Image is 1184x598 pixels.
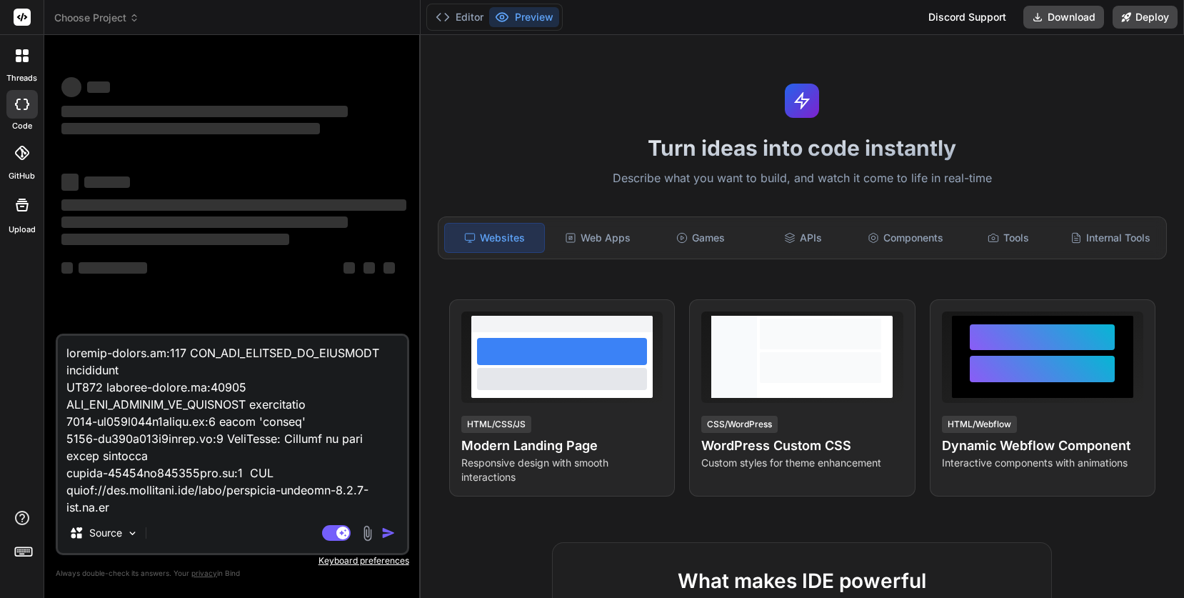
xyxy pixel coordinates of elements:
span: ‌ [79,262,147,274]
div: Games [651,223,751,253]
button: Download [1023,6,1104,29]
div: Web Apps [548,223,648,253]
span: ‌ [84,176,130,188]
span: ‌ [363,262,375,274]
div: CSS/WordPress [701,416,778,433]
p: Interactive components with animations [942,456,1143,470]
span: ‌ [343,262,355,274]
p: Describe what you want to build, and watch it come to life in real-time [429,169,1175,188]
img: attachment [359,525,376,542]
button: Editor [430,7,489,27]
label: threads [6,72,37,84]
span: ‌ [383,262,395,274]
p: Source [89,526,122,540]
p: Responsive design with smooth interactions [461,456,663,484]
span: Choose Project [54,11,139,25]
div: Discord Support [920,6,1015,29]
label: Upload [9,224,36,236]
h4: Modern Landing Page [461,436,663,456]
label: GitHub [9,170,35,182]
h2: What makes IDE powerful [576,566,1028,596]
span: ‌ [61,234,289,245]
label: code [12,120,32,132]
h4: WordPress Custom CSS [701,436,903,456]
div: Internal Tools [1060,223,1160,253]
button: Preview [489,7,559,27]
span: ‌ [61,123,320,134]
img: Pick Models [126,527,139,539]
span: ‌ [61,77,81,97]
div: HTML/CSS/JS [461,416,531,433]
div: APIs [753,223,853,253]
p: Custom styles for theme enhancement [701,456,903,470]
span: ‌ [61,199,406,211]
h4: Dynamic Webflow Component [942,436,1143,456]
p: Keyboard preferences [56,555,409,567]
span: ‌ [87,81,110,93]
span: ‌ [61,262,73,274]
span: ‌ [61,216,348,228]
h1: Turn ideas into code instantly [429,135,1175,161]
textarea: loremip-dolors.am:117 CON_ADI_ELITSED_DO_EIUSMODT incididunt UT872 laboree-dolore.ma:40905 ALI_EN... [58,336,407,513]
p: Always double-check its answers. Your in Bind [56,567,409,580]
div: HTML/Webflow [942,416,1017,433]
span: privacy [191,569,217,577]
div: Websites [444,223,546,253]
span: ‌ [61,106,348,117]
div: Tools [958,223,1058,253]
img: icon [381,526,396,540]
span: ‌ [61,174,79,191]
div: Components [856,223,955,253]
button: Deploy [1113,6,1178,29]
